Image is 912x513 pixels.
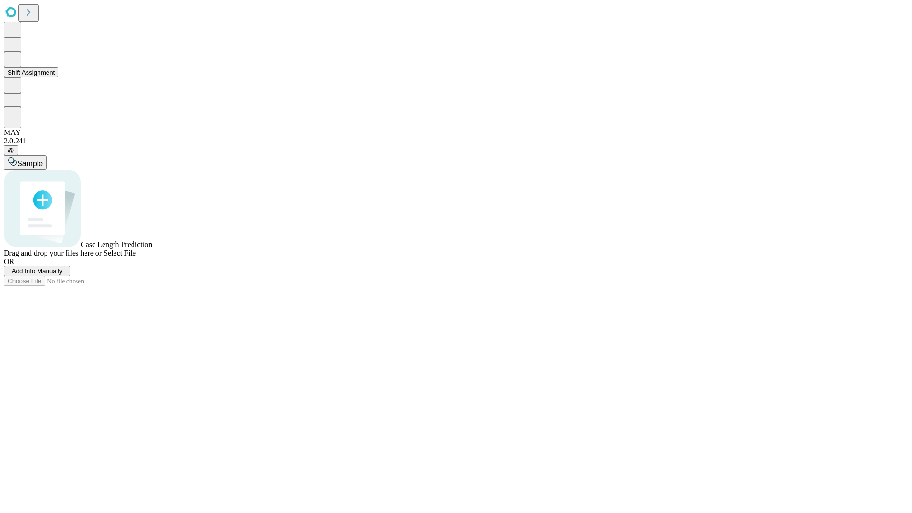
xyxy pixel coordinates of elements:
[104,249,136,257] span: Select File
[4,266,70,276] button: Add Info Manually
[4,145,18,155] button: @
[4,249,102,257] span: Drag and drop your files here or
[8,147,14,154] span: @
[81,240,152,248] span: Case Length Prediction
[4,67,58,77] button: Shift Assignment
[4,128,908,137] div: MAY
[4,257,14,266] span: OR
[12,267,63,275] span: Add Info Manually
[17,160,43,168] span: Sample
[4,155,47,170] button: Sample
[4,137,908,145] div: 2.0.241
